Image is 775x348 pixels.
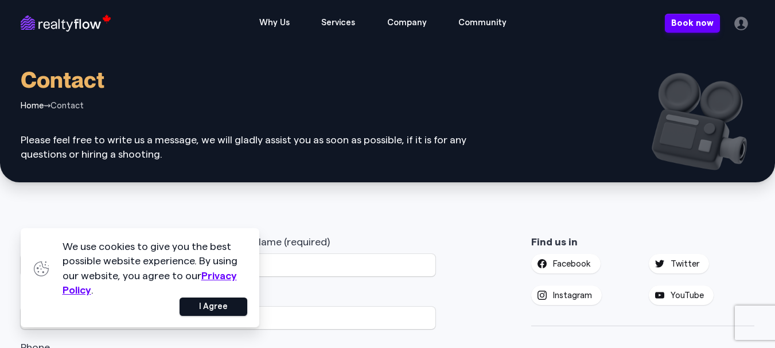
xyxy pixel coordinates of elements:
[21,14,101,32] a: Full agency services for realtors and real estate in Calgary Canada.
[644,67,754,177] img: Contact
[377,14,436,32] span: Company
[553,259,591,269] span: Facebook
[671,18,714,29] span: Book now
[665,14,720,33] a: Book now
[21,100,499,112] nav: breadcrumbs
[531,236,754,248] p: Find us in
[671,259,699,269] span: Twitter
[553,291,592,301] span: Instagram
[671,291,704,301] span: YouTube
[449,14,516,32] span: Community
[180,298,247,316] button: I Agree
[63,271,237,295] a: Privacy Policy
[21,133,499,162] p: Please feel free to write us a message, we will gladly assist you as soon as possible, if it is f...
[649,254,709,274] a: Twitter
[63,240,248,298] p: We use cookies to give you the best possible website experience. By using our website, you agree ...
[250,14,299,32] span: Why Us
[531,254,601,274] a: Facebook
[232,236,330,248] label: Last Name (required)
[312,14,365,32] span: Services
[531,286,602,306] a: Instagram
[21,67,499,93] h1: Contact
[50,101,84,110] span: Contact
[21,101,44,110] a: Home
[44,101,50,110] span: ⇝
[649,286,714,306] a: YouTube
